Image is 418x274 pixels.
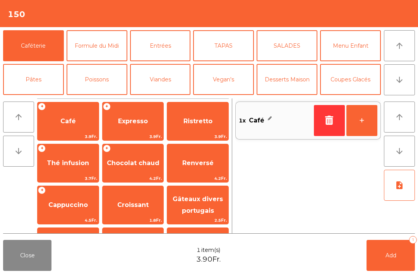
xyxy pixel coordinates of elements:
[103,175,164,182] span: 4.2Fr.
[103,103,111,110] span: +
[38,133,99,140] span: 3.9Fr.
[409,236,417,244] div: 1
[67,64,127,95] button: Poissons
[38,186,46,194] span: +
[14,146,23,156] i: arrow_downward
[117,201,149,209] span: Croissant
[38,217,99,224] span: 4.5Fr.
[103,133,164,140] span: 3.9Fr.
[193,64,254,95] button: Vegan's
[173,195,223,214] span: Gâteaux divers portugais
[8,9,25,20] h4: 150
[367,240,415,271] button: Add1
[167,175,228,182] span: 4.2Fr.
[320,64,381,95] button: Coupes Glacés
[67,30,127,61] button: Formule du Midi
[48,201,88,209] span: Cappuccino
[107,159,159,167] span: Chocolat chaud
[130,64,191,95] button: Viandes
[346,105,377,136] button: +
[384,30,415,61] button: arrow_upward
[3,30,64,61] button: Caféterie
[103,145,111,152] span: +
[385,252,396,259] span: Add
[193,30,254,61] button: TAPAS
[384,64,415,95] button: arrow_downward
[38,145,46,152] span: +
[395,75,404,84] i: arrow_downward
[384,136,415,167] button: arrow_downward
[384,170,415,201] button: note_add
[197,246,200,254] span: 1
[14,112,23,122] i: arrow_upward
[130,30,191,61] button: Entrées
[239,115,246,126] span: 1x
[395,146,404,156] i: arrow_downward
[3,102,34,133] button: arrow_upward
[60,117,76,125] span: Café
[201,246,220,254] span: item(s)
[103,217,164,224] span: 1.8Fr.
[320,30,381,61] button: Menu Enfant
[257,30,317,61] button: SALADES
[167,133,228,140] span: 3.9Fr.
[47,159,89,167] span: Thé infusion
[183,117,212,125] span: Ristretto
[249,115,264,126] span: Café
[182,159,214,167] span: Renversé
[118,117,148,125] span: Expresso
[257,64,317,95] button: Desserts Maison
[3,136,34,167] button: arrow_downward
[38,103,46,110] span: +
[395,181,404,190] i: note_add
[395,112,404,122] i: arrow_upward
[3,64,64,95] button: Pâtes
[384,102,415,133] button: arrow_upward
[38,175,99,182] span: 3.7Fr.
[167,217,228,224] span: 2.5Fr.
[395,41,404,50] i: arrow_upward
[196,254,221,265] span: 3.90Fr.
[3,240,51,271] button: Close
